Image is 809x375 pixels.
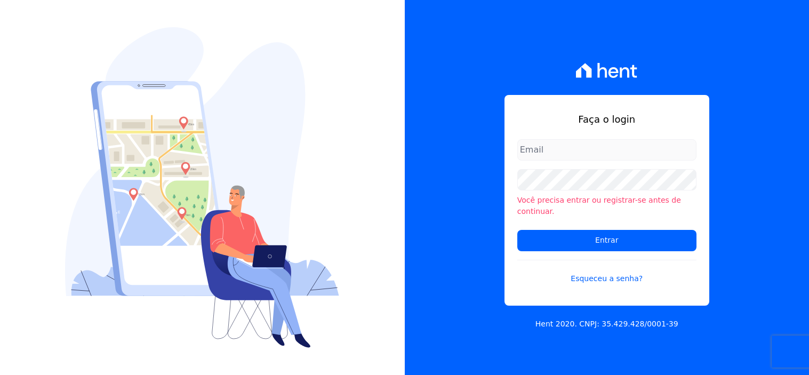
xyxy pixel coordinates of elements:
img: Login [65,27,339,348]
input: Entrar [517,230,696,251]
input: Email [517,139,696,161]
p: Hent 2020. CNPJ: 35.429.428/0001-39 [535,318,678,330]
h1: Faça o login [517,112,696,126]
a: Esqueceu a senha? [517,260,696,284]
li: Você precisa entrar ou registrar-se antes de continuar. [517,195,696,217]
